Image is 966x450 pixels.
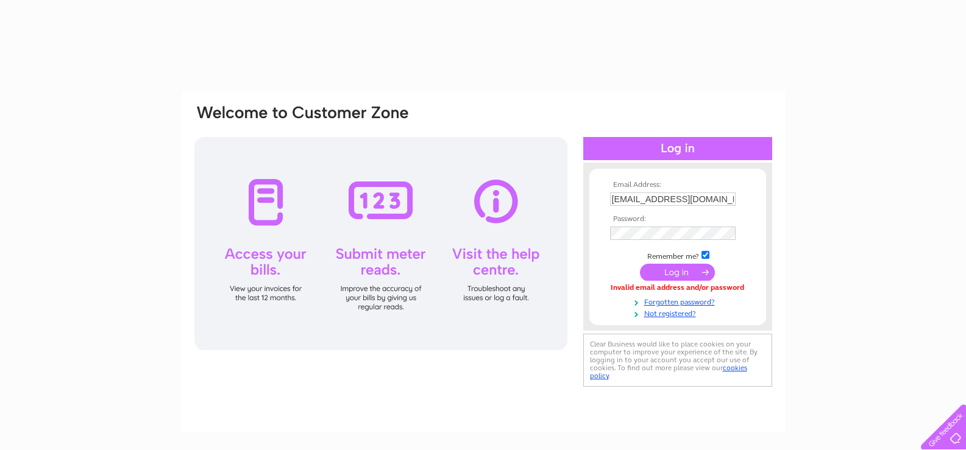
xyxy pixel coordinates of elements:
a: cookies policy [590,364,747,380]
input: Submit [640,264,715,281]
a: Forgotten password? [610,295,748,307]
div: Clear Business would like to place cookies on your computer to improve your experience of the sit... [583,334,772,387]
th: Password: [607,215,748,223]
th: Email Address: [607,181,748,189]
td: Remember me? [607,249,748,261]
div: Invalid email address and/or password [610,284,745,292]
a: Not registered? [610,307,748,318]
